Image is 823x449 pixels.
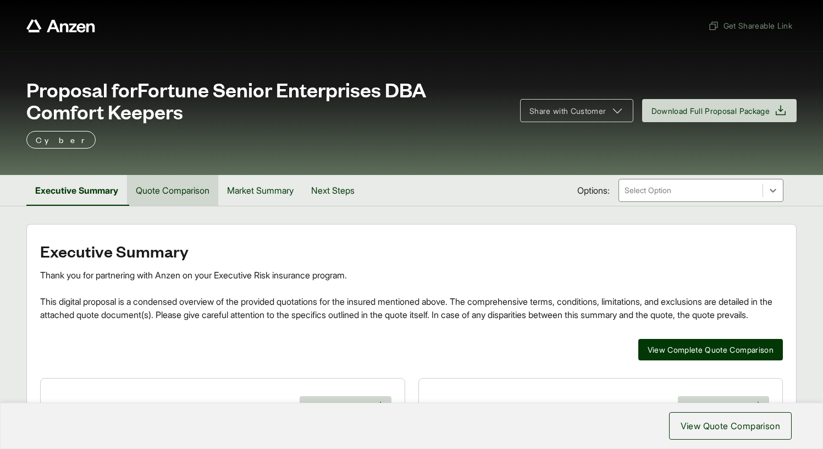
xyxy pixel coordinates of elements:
button: Next Steps [302,175,363,206]
button: Download Full Proposal Package [642,99,797,122]
a: Anzen website [26,19,95,32]
button: Share with Customer [520,99,633,122]
button: Quote Comparison [127,175,218,206]
span: Options: [577,184,610,197]
button: View Quote Comparison [669,412,792,440]
button: View Complete Quote Comparison [638,339,783,360]
span: Proposal for Fortune Senior Enterprises DBA Comfort Keepers [26,78,507,122]
span: Get Shareable Link [708,20,792,31]
button: Download Quotes [678,396,769,418]
span: View Quote Comparison [681,419,780,432]
span: Download Full Proposal Package [651,105,770,117]
button: Download Quotes [300,396,391,418]
h2: Executive Summary [40,242,783,260]
h3: Coalition (Alternative) [54,399,175,415]
div: Thank you for partnering with Anzen on your Executive Risk insurance program. This digital propos... [40,269,783,321]
span: Download Quotes [304,402,369,413]
span: View Complete Quote Comparison [648,344,774,355]
h3: Tokio Marine (Incumbent) [432,399,573,415]
button: Market Summary [218,175,302,206]
p: Cyber [36,133,86,146]
button: Get Shareable Link [704,15,797,36]
button: Executive Summary [26,175,127,206]
span: Download Quotes [682,402,747,413]
span: Share with Customer [529,105,606,117]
